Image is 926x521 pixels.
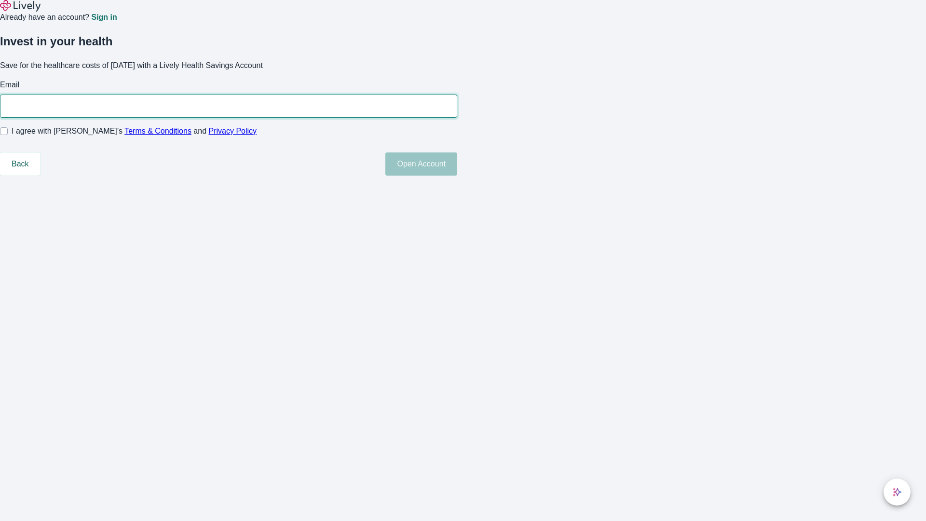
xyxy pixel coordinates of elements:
a: Sign in [91,14,117,21]
span: I agree with [PERSON_NAME]’s and [12,125,257,137]
svg: Lively AI Assistant [892,487,902,497]
a: Privacy Policy [209,127,257,135]
a: Terms & Conditions [124,127,191,135]
button: chat [884,479,911,506]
